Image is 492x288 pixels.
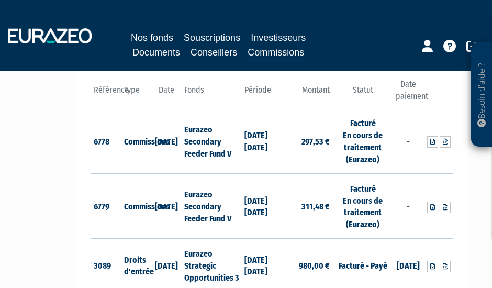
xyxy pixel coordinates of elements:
th: Référence [91,79,121,108]
th: Date paiement [393,79,423,108]
img: 1732889491-logotype_eurazeo_blanc_rvb.png [8,28,92,43]
th: Date [151,79,182,108]
a: Conseillers [191,45,237,60]
th: Période [242,79,272,108]
th: Statut [332,79,393,108]
td: [DATE] [DATE] [242,173,272,238]
a: Commissions [248,45,304,61]
td: Eurazeo Secondary Feeder Fund V [182,173,242,238]
td: 297,53 € [272,108,332,173]
a: Documents [132,45,180,60]
a: Investisseurs [251,30,306,45]
td: [DATE] [DATE] [242,108,272,173]
a: Nos fonds [131,30,173,45]
td: Facturé En cours de traitement (Eurazeo) [332,173,393,238]
td: Commissions [121,108,152,173]
td: - [393,173,423,238]
a: Souscriptions [184,30,240,45]
td: 6779 [91,173,121,238]
td: Eurazeo Secondary Feeder Fund V [182,108,242,173]
p: Besoin d'aide ? [476,48,488,142]
td: [DATE] [151,173,182,238]
th: Type [121,79,152,108]
td: 6778 [91,108,121,173]
th: Montant [272,79,332,108]
td: [DATE] [151,108,182,173]
th: Fonds [182,79,242,108]
td: - [393,108,423,173]
td: Commissions [121,173,152,238]
td: Facturé En cours de traitement (Eurazeo) [332,108,393,173]
td: 311,48 € [272,173,332,238]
